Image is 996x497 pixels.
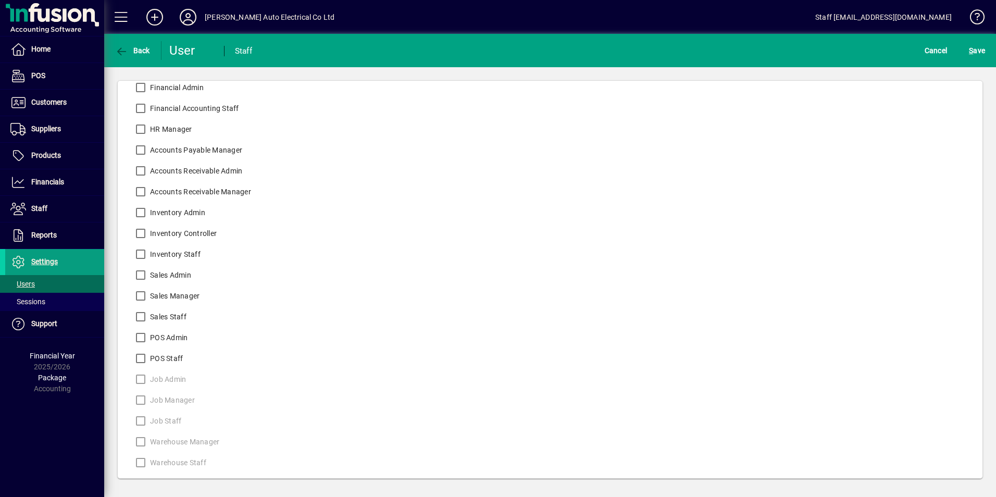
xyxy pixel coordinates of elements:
label: Inventory Controller [148,228,217,239]
span: Products [31,151,61,159]
span: Back [115,46,150,55]
span: Settings [31,257,58,266]
span: S [969,46,973,55]
label: Financial Accounting Staff [148,103,239,114]
a: Support [5,311,104,337]
a: Products [5,143,104,169]
div: User [169,42,214,59]
button: Back [113,41,153,60]
label: Accounts Payable Manager [148,145,242,155]
a: Sessions [5,293,104,310]
a: Staff [5,196,104,222]
span: ave [969,42,985,59]
label: Accounts Receivable Admin [148,166,242,176]
span: Financials [31,178,64,186]
label: Accounts Receivable Manager [148,187,251,197]
span: Staff [31,204,47,213]
div: Staff [EMAIL_ADDRESS][DOMAIN_NAME] [815,9,952,26]
a: Home [5,36,104,63]
span: POS [31,71,45,80]
span: Sessions [10,297,45,306]
span: Customers [31,98,67,106]
label: POS Staff [148,353,183,364]
a: Reports [5,222,104,249]
button: Save [966,41,988,60]
app-page-header-button: Back [104,41,161,60]
div: Staff [235,43,252,59]
label: Inventory Staff [148,249,201,259]
span: Users [10,280,35,288]
button: Cancel [922,41,950,60]
label: Sales Staff [148,312,186,322]
a: Users [5,275,104,293]
div: [PERSON_NAME] Auto Electrical Co Ltd [205,9,334,26]
span: Home [31,45,51,53]
a: POS [5,63,104,89]
span: Suppliers [31,125,61,133]
span: Cancel [925,42,948,59]
label: HR Manager [148,124,192,134]
a: Knowledge Base [962,2,983,36]
label: POS Admin [148,332,188,343]
a: Suppliers [5,116,104,142]
a: Financials [5,169,104,195]
label: Inventory Admin [148,207,205,218]
button: Add [138,8,171,27]
a: Customers [5,90,104,116]
span: Package [38,374,66,382]
span: Financial Year [30,352,75,360]
label: Sales Admin [148,270,191,280]
span: Support [31,319,57,328]
label: Sales Manager [148,291,200,301]
button: Profile [171,8,205,27]
span: Reports [31,231,57,239]
label: Financial Admin [148,82,204,93]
